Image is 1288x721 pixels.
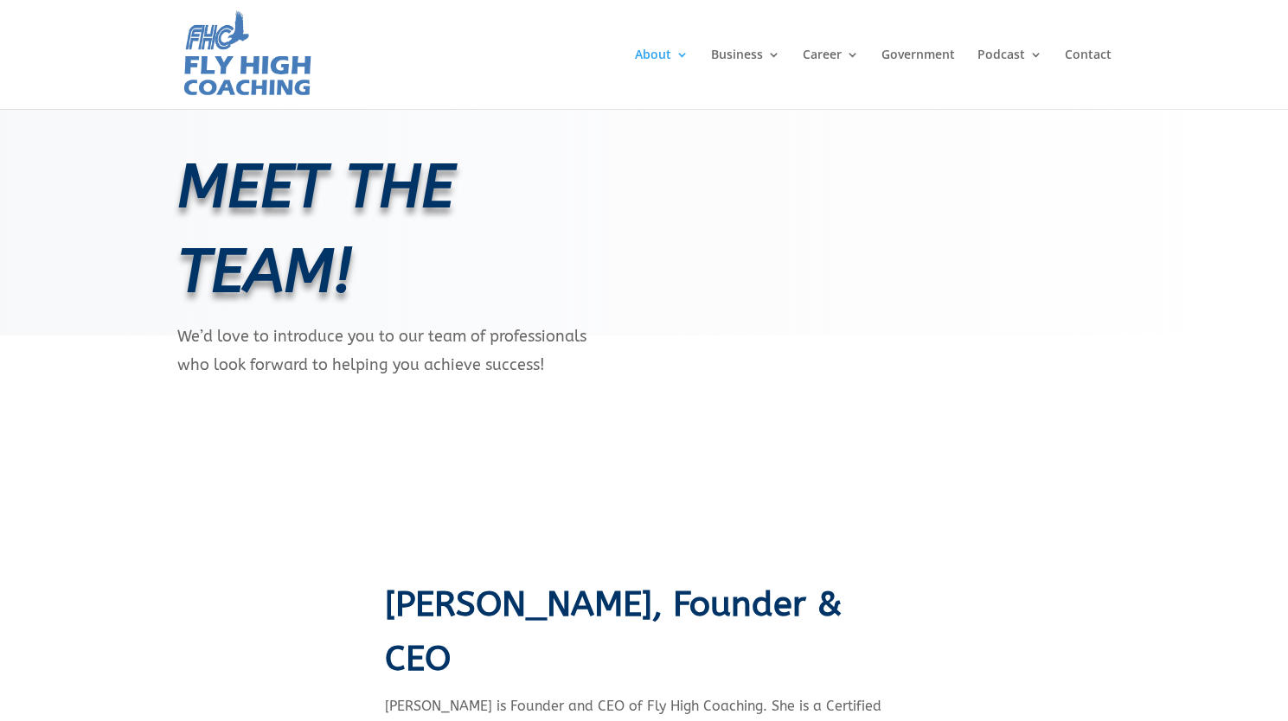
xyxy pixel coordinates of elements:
[177,151,454,307] span: MEET THE TEAM!
[881,48,955,109] a: Government
[803,48,859,109] a: Career
[385,584,842,679] span: [PERSON_NAME], Founder & CEO
[181,9,313,100] img: Fly High Coaching
[977,48,1042,109] a: Podcast
[635,48,689,109] a: About
[1065,48,1112,109] a: Contact
[177,322,618,379] p: We’d love to introduce you to our team of professionals who look forward to helping you achieve s...
[711,48,780,109] a: Business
